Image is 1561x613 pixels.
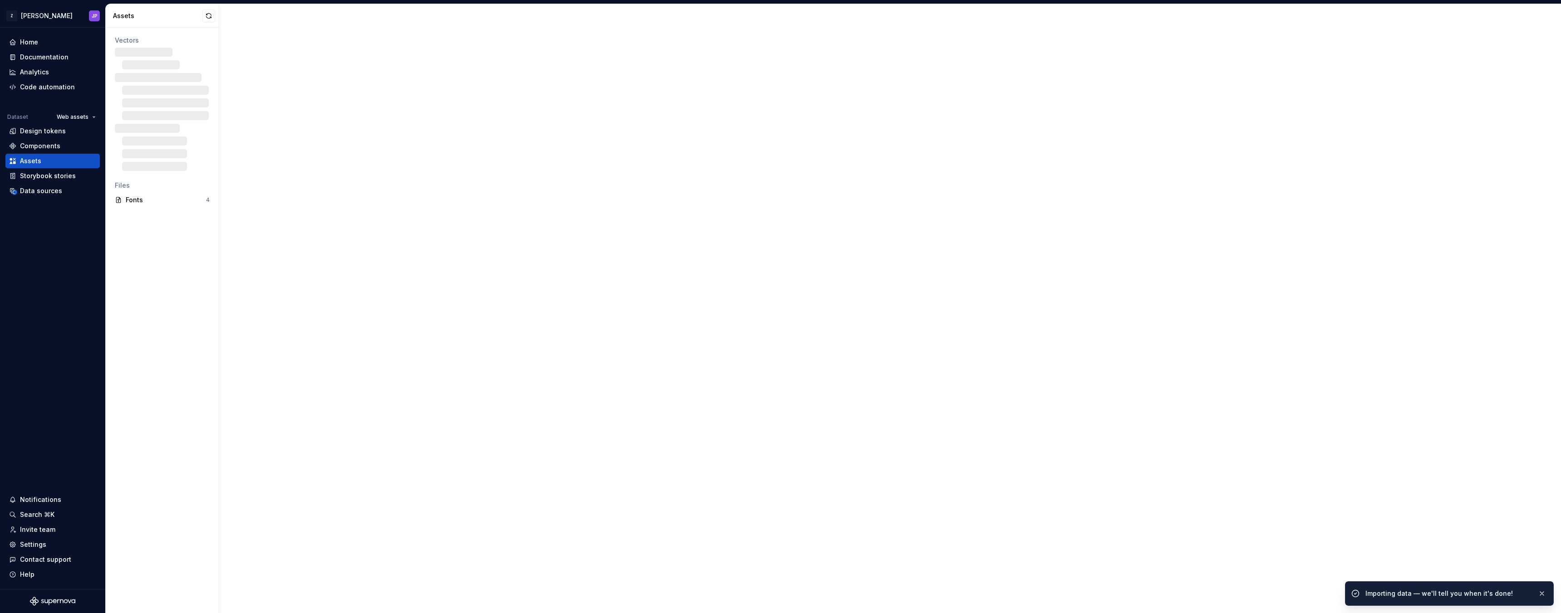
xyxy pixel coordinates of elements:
[7,113,28,121] div: Dataset
[5,80,100,94] a: Code automation
[5,492,100,507] button: Notifications
[53,111,100,123] button: Web assets
[5,50,100,64] a: Documentation
[206,196,210,204] div: 4
[5,552,100,567] button: Contact support
[5,139,100,153] a: Components
[5,65,100,79] a: Analytics
[92,12,98,19] div: JP
[5,124,100,138] a: Design tokens
[20,525,55,534] div: Invite team
[5,184,100,198] a: Data sources
[2,6,103,25] button: Z[PERSON_NAME]JP
[20,171,76,180] div: Storybook stories
[5,169,100,183] a: Storybook stories
[20,38,38,47] div: Home
[20,126,66,136] div: Design tokens
[5,537,100,552] a: Settings
[21,11,73,20] div: [PERSON_NAME]
[20,68,49,77] div: Analytics
[113,11,202,20] div: Assets
[5,522,100,537] a: Invite team
[20,555,71,564] div: Contact support
[6,10,17,21] div: Z
[20,510,54,519] div: Search ⌘K
[20,540,46,549] div: Settings
[20,156,41,165] div: Assets
[5,154,100,168] a: Assets
[5,507,100,522] button: Search ⌘K
[30,597,75,606] svg: Supernova Logo
[5,567,100,582] button: Help
[126,195,206,204] div: Fonts
[115,36,210,45] div: Vectors
[20,570,34,579] div: Help
[20,141,60,151] div: Components
[20,83,75,92] div: Code automation
[20,53,69,62] div: Documentation
[111,193,213,207] a: Fonts4
[57,113,88,121] span: Web assets
[20,495,61,504] div: Notifications
[115,181,210,190] div: Files
[20,186,62,195] div: Data sources
[1365,589,1531,598] div: Importing data — we'll tell you when it's done!
[5,35,100,49] a: Home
